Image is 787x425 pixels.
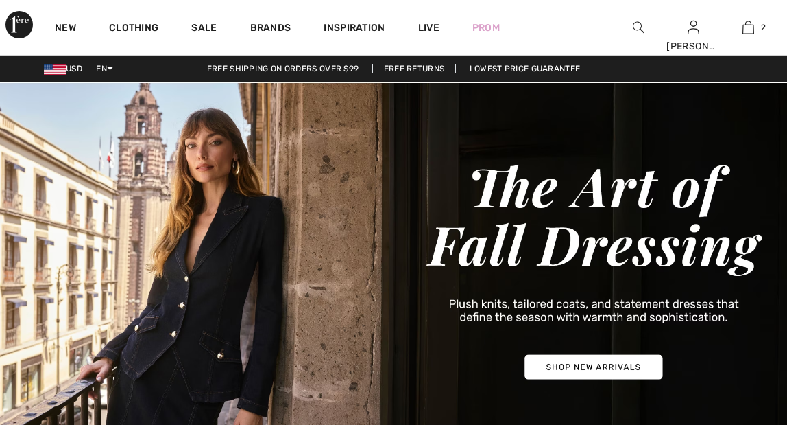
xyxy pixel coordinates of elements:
[44,64,66,75] img: US Dollar
[666,39,720,54] div: [PERSON_NAME]
[688,19,699,36] img: My Info
[761,21,766,34] span: 2
[191,22,217,36] a: Sale
[459,64,592,73] a: Lowest Price Guarantee
[96,64,113,73] span: EN
[324,22,385,36] span: Inspiration
[472,21,500,35] a: Prom
[250,22,291,36] a: Brands
[372,64,457,73] a: Free Returns
[44,64,88,73] span: USD
[688,21,699,34] a: Sign In
[5,11,33,38] img: 1ère Avenue
[196,64,370,73] a: Free shipping on orders over $99
[55,22,76,36] a: New
[418,21,439,35] a: Live
[109,22,158,36] a: Clothing
[633,19,644,36] img: search the website
[722,19,775,36] a: 2
[742,19,754,36] img: My Bag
